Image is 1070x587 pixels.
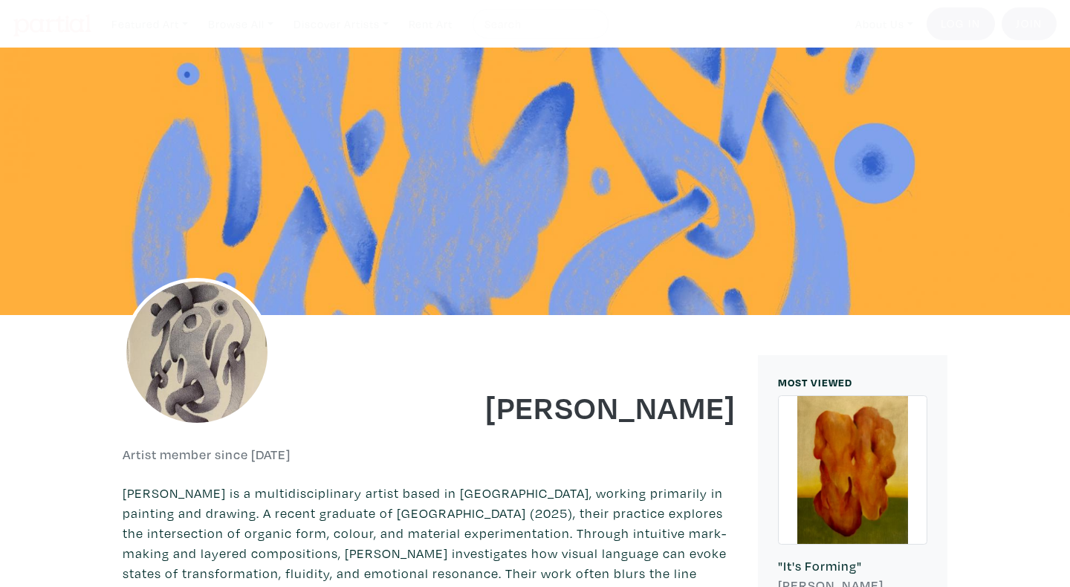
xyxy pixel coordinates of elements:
a: Log In [927,7,995,40]
input: Search [483,15,594,33]
a: Featured Art [105,9,195,39]
a: Join [1002,7,1057,40]
h6: "It's Forming" [778,558,927,574]
h6: Artist member since [DATE] [123,447,291,463]
img: phpThumb.php [123,278,271,427]
a: Rent Art [402,9,459,39]
a: Discover Artists [287,9,395,39]
h1: [PERSON_NAME] [441,386,736,427]
small: MOST VIEWED [778,375,852,389]
a: About Us [849,9,920,39]
a: Browse All [201,9,280,39]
